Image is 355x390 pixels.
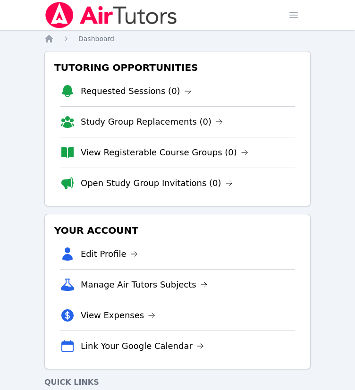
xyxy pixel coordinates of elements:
a: Dashboard [78,34,114,43]
h3: Tutoring Opportunities [52,59,303,76]
nav: Breadcrumb [44,34,311,43]
img: Air Tutors [44,2,178,28]
a: Link Your Google Calendar [81,339,204,353]
a: Open Study Group Invitations (0) [81,177,233,190]
a: Edit Profile [81,247,138,261]
a: Requested Sessions (0) [81,85,192,98]
a: Manage Air Tutors Subjects [81,278,208,291]
h4: Quick Links [44,377,311,388]
a: View Registerable Course Groups (0) [81,146,248,159]
span: Dashboard [78,35,114,42]
h3: Your Account [52,222,303,239]
a: View Expenses [81,309,155,322]
a: Study Group Replacements (0) [81,115,223,128]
